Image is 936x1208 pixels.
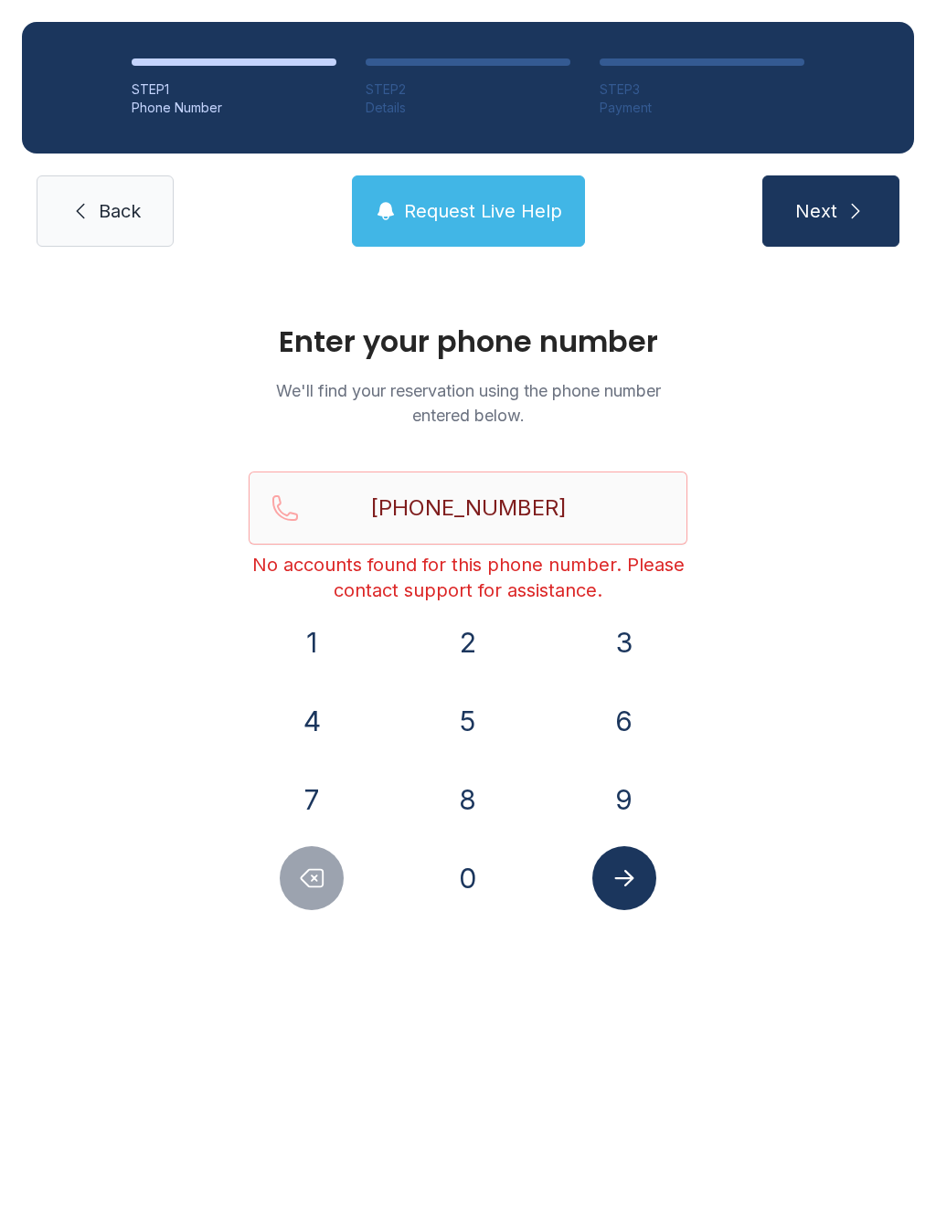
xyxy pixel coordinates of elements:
[280,768,344,832] button: 7
[280,610,344,674] button: 1
[249,472,687,545] input: Reservation phone number
[404,198,562,224] span: Request Live Help
[592,689,656,753] button: 6
[366,99,570,117] div: Details
[600,80,804,99] div: STEP 3
[592,768,656,832] button: 9
[280,846,344,910] button: Delete number
[436,610,500,674] button: 2
[436,689,500,753] button: 5
[249,552,687,603] div: No accounts found for this phone number. Please contact support for assistance.
[99,198,141,224] span: Back
[600,99,804,117] div: Payment
[795,198,837,224] span: Next
[592,846,656,910] button: Submit lookup form
[436,768,500,832] button: 8
[132,80,336,99] div: STEP 1
[249,378,687,428] p: We'll find your reservation using the phone number entered below.
[366,80,570,99] div: STEP 2
[249,327,687,356] h1: Enter your phone number
[132,99,336,117] div: Phone Number
[592,610,656,674] button: 3
[280,689,344,753] button: 4
[436,846,500,910] button: 0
